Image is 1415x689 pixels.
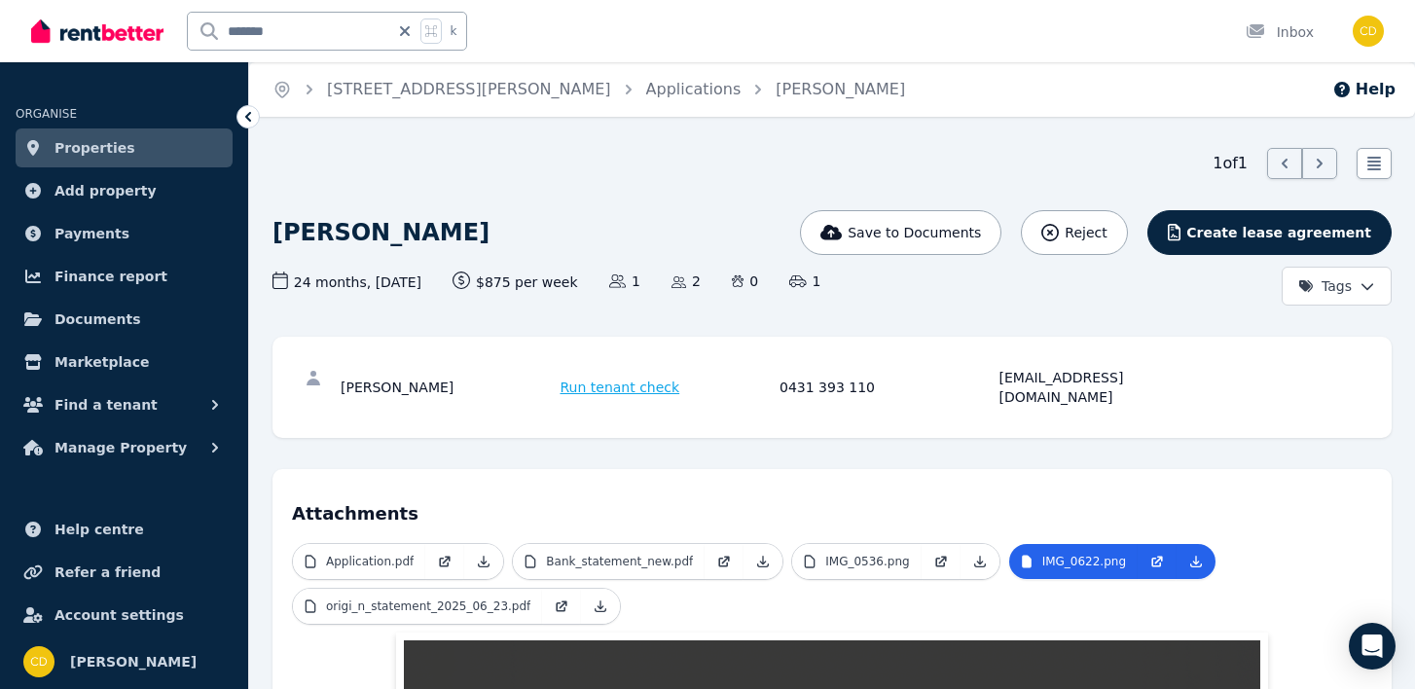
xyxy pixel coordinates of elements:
[54,265,167,288] span: Finance report
[16,300,233,339] a: Documents
[800,210,1002,255] button: Save to Documents
[16,385,233,424] button: Find a tenant
[1042,554,1126,569] p: IMG_0622.png
[1138,544,1177,579] a: Open in new Tab
[646,80,742,98] a: Applications
[705,544,744,579] a: Open in new Tab
[848,223,981,242] span: Save to Documents
[16,214,233,253] a: Payments
[16,107,77,121] span: ORGANISE
[732,272,758,291] span: 0
[1282,267,1392,306] button: Tags
[780,368,994,407] div: 0431 393 110
[1213,152,1248,175] span: 1 of 1
[326,554,414,569] p: Application.pdf
[54,603,184,627] span: Account settings
[776,80,905,98] a: [PERSON_NAME]
[293,544,425,579] a: Application.pdf
[327,80,611,98] a: [STREET_ADDRESS][PERSON_NAME]
[16,128,233,167] a: Properties
[1332,78,1396,101] button: Help
[464,544,503,579] a: Download Attachment
[1246,22,1314,42] div: Inbox
[792,544,921,579] a: IMG_0536.png
[1298,276,1352,296] span: Tags
[1147,210,1392,255] button: Create lease agreement
[744,544,782,579] a: Download Attachment
[54,308,141,331] span: Documents
[23,646,54,677] img: Chris Dimitropoulos
[671,272,701,291] span: 2
[54,179,157,202] span: Add property
[453,272,578,292] span: $875 per week
[16,510,233,549] a: Help centre
[54,518,144,541] span: Help centre
[1349,623,1396,670] div: Open Intercom Messenger
[326,598,530,614] p: origi_n_statement_2025_06_23.pdf
[31,17,163,46] img: RentBetter
[546,554,693,569] p: Bank_statement_new.pdf
[789,272,820,291] span: 1
[16,428,233,467] button: Manage Property
[1065,223,1107,242] span: Reject
[561,378,680,397] span: Run tenant check
[450,23,456,39] span: k
[54,350,149,374] span: Marketplace
[70,650,197,673] span: [PERSON_NAME]
[1021,210,1127,255] button: Reject
[581,589,620,624] a: Download Attachment
[249,62,928,117] nav: Breadcrumb
[16,553,233,592] a: Refer a friend
[292,489,1372,527] h4: Attachments
[272,272,421,292] span: 24 months , [DATE]
[513,544,705,579] a: Bank_statement_new.pdf
[1353,16,1384,47] img: Chris Dimitropoulos
[542,589,581,624] a: Open in new Tab
[425,544,464,579] a: Open in new Tab
[16,257,233,296] a: Finance report
[999,368,1214,407] div: [EMAIL_ADDRESS][DOMAIN_NAME]
[1009,544,1138,579] a: IMG_0622.png
[54,222,129,245] span: Payments
[609,272,640,291] span: 1
[1177,544,1215,579] a: Download Attachment
[1186,223,1371,242] span: Create lease agreement
[16,596,233,635] a: Account settings
[272,217,490,248] h1: [PERSON_NAME]
[341,368,555,407] div: [PERSON_NAME]
[293,589,542,624] a: origi_n_statement_2025_06_23.pdf
[54,561,161,584] span: Refer a friend
[54,436,187,459] span: Manage Property
[922,544,961,579] a: Open in new Tab
[16,171,233,210] a: Add property
[961,544,999,579] a: Download Attachment
[825,554,909,569] p: IMG_0536.png
[16,343,233,381] a: Marketplace
[54,393,158,417] span: Find a tenant
[54,136,135,160] span: Properties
